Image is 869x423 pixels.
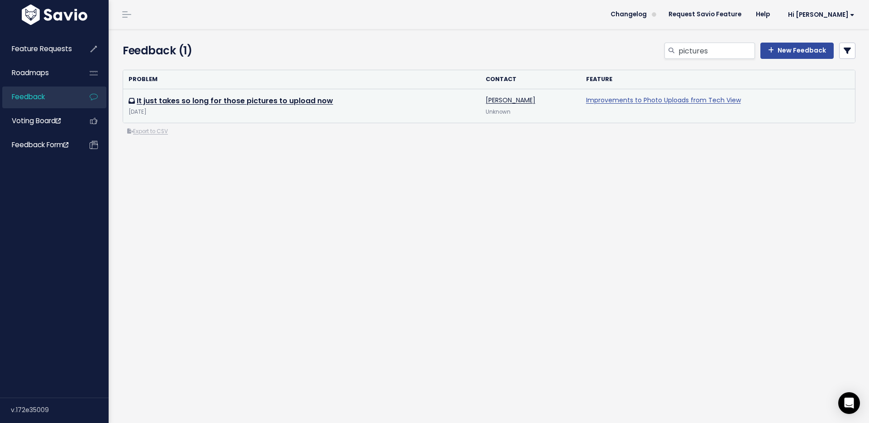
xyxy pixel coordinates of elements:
div: Open Intercom Messenger [838,392,860,414]
span: Hi [PERSON_NAME] [788,11,855,18]
a: Feedback [2,87,75,107]
a: Hi [PERSON_NAME] [777,8,862,22]
a: Improvements to Photo Uploads from Tech View [586,96,741,105]
span: Voting Board [12,116,61,125]
span: Feedback [12,92,45,101]
img: logo-white.9d6f32f41409.svg [19,5,90,25]
a: Feedback form [2,135,75,155]
a: [PERSON_NAME] [486,96,535,105]
th: Contact [480,70,581,89]
span: Roadmaps [12,68,49,77]
a: New Feedback [760,43,834,59]
div: v.172e35009 [11,398,109,422]
th: Problem [123,70,480,89]
th: Feature [581,70,855,89]
a: Feature Requests [2,38,75,59]
div: [DATE] [129,107,475,117]
a: Voting Board [2,111,75,131]
a: Roadmaps [2,62,75,83]
a: Help [749,8,777,21]
a: Export to CSV [127,128,168,135]
a: It just takes so long for those pictures to upload now [137,96,333,106]
span: Feedback form [12,140,68,149]
input: Search feedback... [678,43,755,59]
span: Feature Requests [12,44,72,53]
a: Request Savio Feature [661,8,749,21]
span: Changelog [611,11,647,18]
h4: Feedback (1) [123,43,358,59]
span: Unknown [486,108,511,115]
